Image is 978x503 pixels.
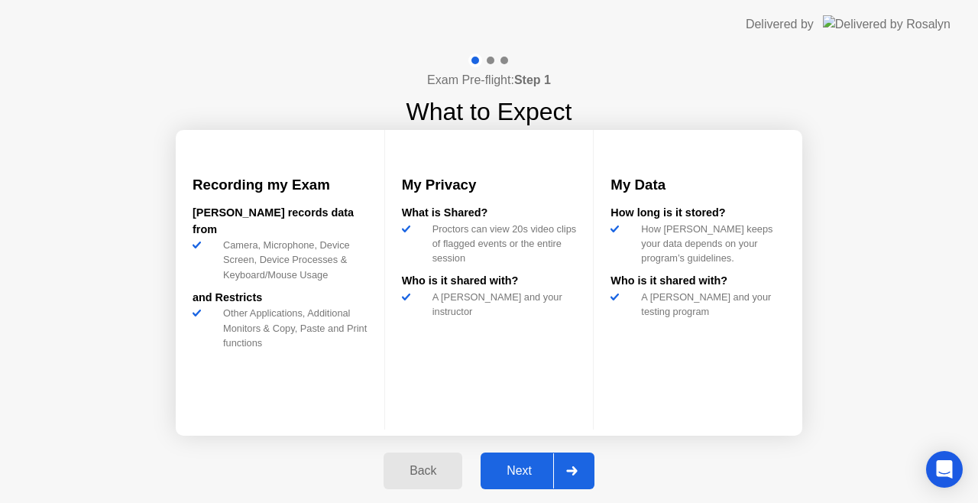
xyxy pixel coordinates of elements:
h3: Recording my Exam [193,174,368,196]
div: and Restricts [193,290,368,307]
div: A [PERSON_NAME] and your instructor [426,290,577,319]
div: What is Shared? [402,205,577,222]
div: How long is it stored? [610,205,785,222]
div: A [PERSON_NAME] and your testing program [635,290,785,319]
b: Step 1 [514,73,551,86]
button: Next [481,453,594,489]
button: Back [384,453,462,489]
div: Next [485,464,553,478]
div: [PERSON_NAME] records data from [193,205,368,238]
h1: What to Expect [406,93,572,130]
div: Back [388,464,458,478]
div: Open Intercom Messenger [926,451,963,488]
h4: Exam Pre-flight: [427,71,551,89]
img: Delivered by Rosalyn [823,15,950,33]
div: Who is it shared with? [402,273,577,290]
div: Other Applications, Additional Monitors & Copy, Paste and Print functions [217,306,368,350]
div: How [PERSON_NAME] keeps your data depends on your program’s guidelines. [635,222,785,266]
div: Proctors can view 20s video clips of flagged events or the entire session [426,222,577,266]
h3: My Data [610,174,785,196]
div: Delivered by [746,15,814,34]
div: Who is it shared with? [610,273,785,290]
h3: My Privacy [402,174,577,196]
div: Camera, Microphone, Device Screen, Device Processes & Keyboard/Mouse Usage [217,238,368,282]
